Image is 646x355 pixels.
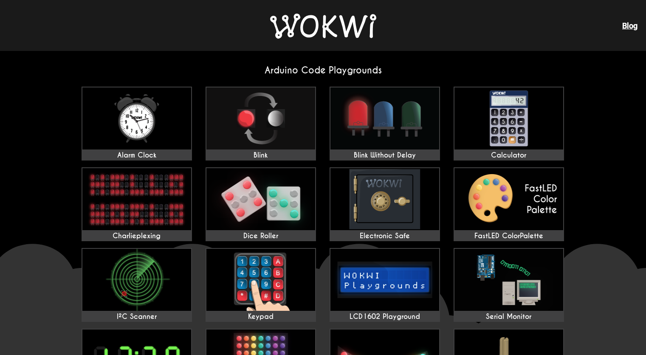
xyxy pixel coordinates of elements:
div: Alarm Clock [82,151,191,160]
img: Electronic Safe [330,168,439,230]
a: Keypad [206,248,316,322]
h2: Arduino Code Playgrounds [75,65,572,76]
img: Blink [206,87,315,149]
div: Calculator [454,151,563,160]
a: Serial Monitor [454,248,564,322]
img: Blink Without Delay [330,87,439,149]
div: LCD1602 Playground [330,313,439,321]
img: Dice Roller [206,168,315,230]
img: Calculator [454,87,563,149]
div: Electronic Safe [330,232,439,240]
img: Serial Monitor [454,249,563,311]
div: Dice Roller [206,232,315,240]
a: I²C Scanner [82,248,192,322]
a: Calculator [454,87,564,161]
img: Keypad [206,249,315,311]
div: Blink Without Delay [330,151,439,160]
div: FastLED ColorPalette [454,232,563,240]
img: Alarm Clock [82,87,191,149]
a: Blink [206,87,316,161]
div: Blink [206,151,315,160]
a: Dice Roller [206,167,316,241]
a: Blink Without Delay [330,87,440,161]
a: FastLED ColorPalette [454,167,564,241]
div: Keypad [206,313,315,321]
a: Blog [622,21,638,30]
a: LCD1602 Playground [330,248,440,322]
div: Serial Monitor [454,313,563,321]
div: I²C Scanner [82,313,191,321]
img: Charlieplexing [82,168,191,230]
a: Alarm Clock [82,87,192,161]
img: LCD1602 Playground [330,249,439,311]
img: I²C Scanner [82,249,191,311]
img: FastLED ColorPalette [454,168,563,230]
img: Wokwi [270,14,376,39]
a: Charlieplexing [82,167,192,241]
a: Electronic Safe [330,167,440,241]
div: Charlieplexing [82,232,191,240]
